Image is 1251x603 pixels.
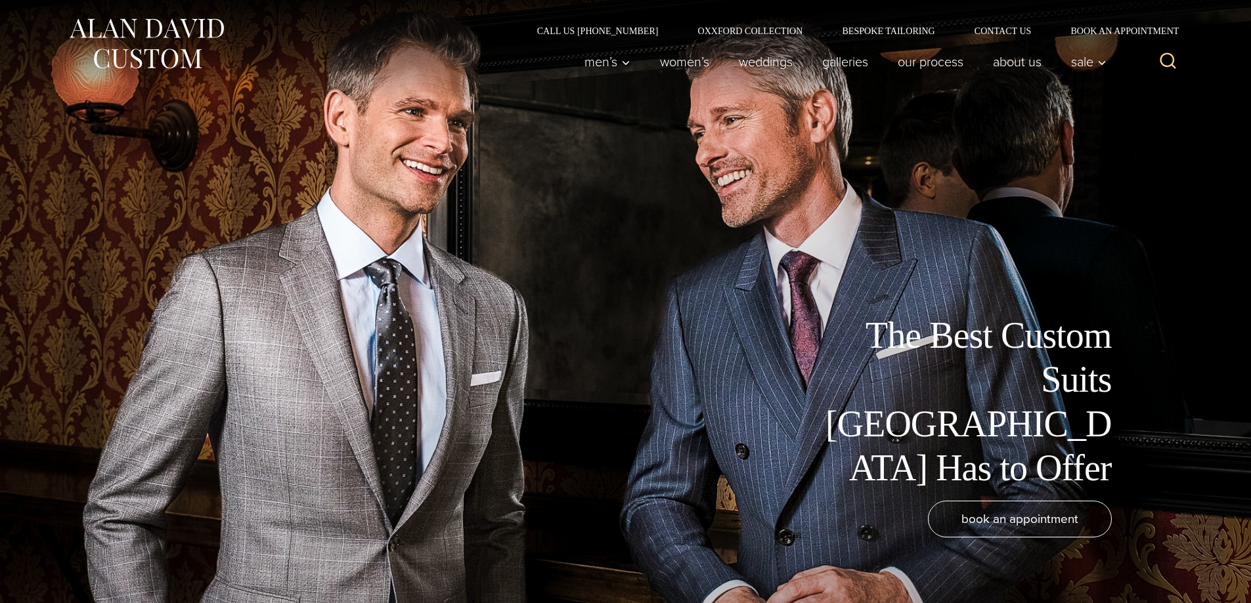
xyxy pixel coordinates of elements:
[955,26,1051,35] a: Contact Us
[816,314,1112,490] h1: The Best Custom Suits [GEOGRAPHIC_DATA] Has to Offer
[584,55,630,68] span: Men’s
[883,49,978,75] a: Our Process
[678,26,822,35] a: Oxxford Collection
[517,26,1184,35] nav: Secondary Navigation
[961,509,1078,528] span: book an appointment
[517,26,678,35] a: Call Us [PHONE_NUMBER]
[645,49,724,75] a: Women’s
[1152,46,1184,77] button: View Search Form
[822,26,954,35] a: Bespoke Tailoring
[807,49,883,75] a: Galleries
[569,49,1113,75] nav: Primary Navigation
[928,501,1112,537] a: book an appointment
[724,49,807,75] a: weddings
[978,49,1056,75] a: About Us
[1051,26,1183,35] a: Book an Appointment
[68,14,225,73] img: Alan David Custom
[1071,55,1107,68] span: Sale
